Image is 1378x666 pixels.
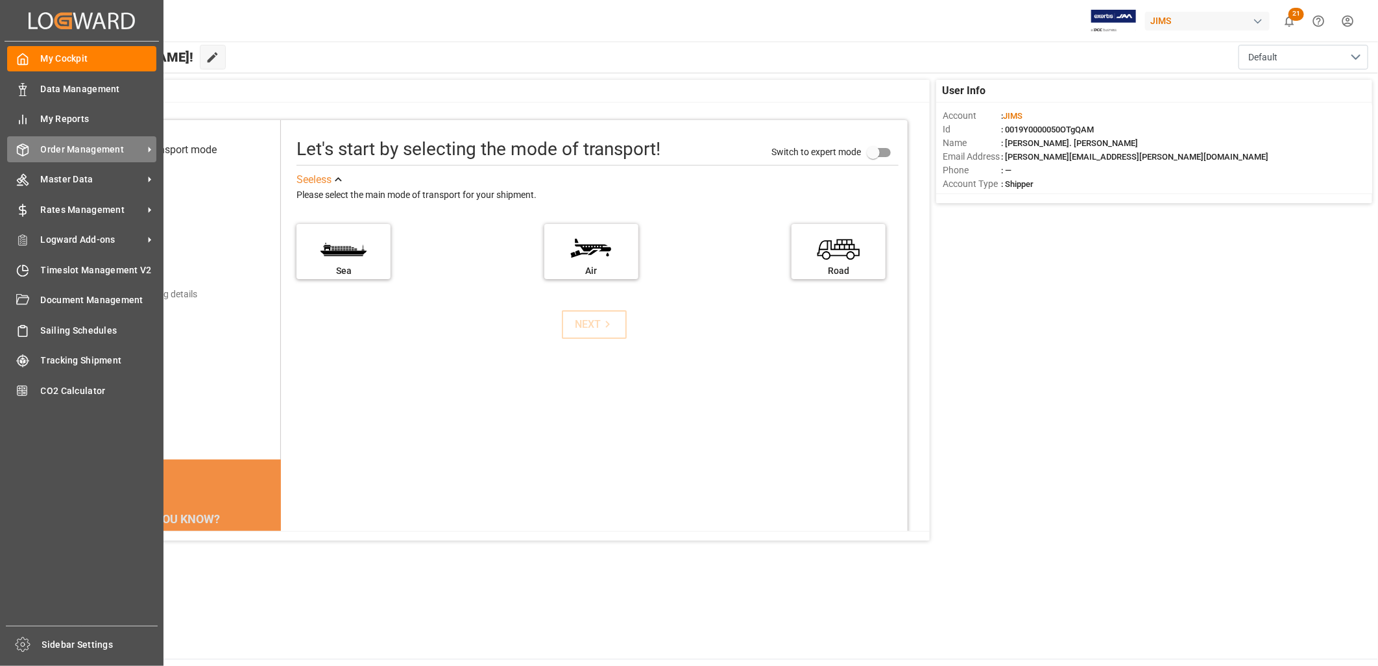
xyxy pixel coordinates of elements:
[1239,45,1368,69] button: open menu
[1248,51,1277,64] span: Default
[7,317,156,343] a: Sailing Schedules
[943,109,1001,123] span: Account
[7,378,156,403] a: CO2 Calculator
[1001,125,1094,134] span: : 0019Y0000050OTgQAM
[1001,179,1033,189] span: : Shipper
[296,188,898,203] div: Please select the main mode of transport for your shipment.
[7,288,156,313] a: Document Management
[41,203,143,217] span: Rates Management
[943,150,1001,164] span: Email Address
[1091,10,1136,32] img: Exertis%20JAM%20-%20Email%20Logo.jpg_1722504956.jpg
[41,324,157,338] span: Sailing Schedules
[562,310,627,339] button: NEXT
[303,264,384,278] div: Sea
[1275,6,1304,36] button: show 21 new notifications
[73,505,282,532] div: DID YOU KNOW?
[41,264,157,277] span: Timeslot Management V2
[41,143,143,156] span: Order Management
[943,83,986,99] span: User Info
[1001,166,1011,175] span: : —
[7,106,156,132] a: My Reports
[41,112,157,126] span: My Reports
[116,142,217,158] div: Select transport mode
[41,233,143,247] span: Logward Add-ons
[575,317,614,332] div: NEXT
[41,384,157,398] span: CO2 Calculator
[296,136,660,163] div: Let's start by selecting the mode of transport!
[42,638,158,652] span: Sidebar Settings
[41,52,157,66] span: My Cockpit
[41,293,157,307] span: Document Management
[551,264,632,278] div: Air
[771,147,861,157] span: Switch to expert mode
[1145,8,1275,33] button: JIMS
[943,123,1001,136] span: Id
[116,288,197,301] div: Add shipping details
[943,164,1001,177] span: Phone
[296,172,332,188] div: See less
[7,46,156,71] a: My Cockpit
[1145,12,1270,31] div: JIMS
[41,173,143,186] span: Master Data
[7,348,156,373] a: Tracking Shipment
[41,82,157,96] span: Data Management
[798,264,879,278] div: Road
[54,45,193,69] span: Hello [PERSON_NAME]!
[1304,6,1333,36] button: Help Center
[943,136,1001,150] span: Name
[943,177,1001,191] span: Account Type
[1003,111,1022,121] span: JIMS
[1288,8,1304,21] span: 21
[1001,138,1138,148] span: : [PERSON_NAME]. [PERSON_NAME]
[1001,111,1022,121] span: :
[7,76,156,101] a: Data Management
[41,354,157,367] span: Tracking Shipment
[1001,152,1268,162] span: : [PERSON_NAME][EMAIL_ADDRESS][PERSON_NAME][DOMAIN_NAME]
[7,257,156,282] a: Timeslot Management V2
